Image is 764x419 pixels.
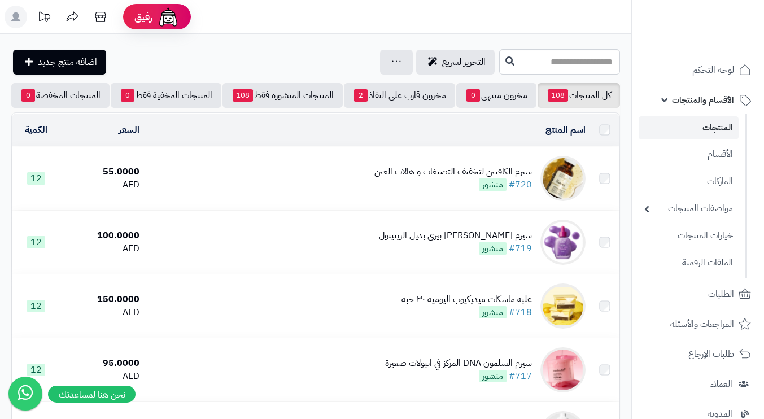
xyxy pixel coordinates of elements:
div: سيرم الكافيين لتخفيف التصبغات و هالات العين [374,165,532,178]
a: العملاء [639,370,757,398]
a: #720 [509,178,532,191]
a: مخزون قارب على النفاذ2 [344,83,455,108]
a: الطلبات [639,281,757,308]
span: 0 [21,89,35,102]
img: سيرم السلمون DNA المركز في انبولات صغيرة [540,347,586,392]
span: طلبات الإرجاع [688,346,734,362]
span: 12 [27,236,45,248]
span: الأقسام والمنتجات [672,92,734,108]
span: 2 [354,89,368,102]
a: التحرير لسريع [416,50,495,75]
a: مواصفات المنتجات [639,197,739,221]
div: سيرم السلمون DNA المركز في انبولات صغيرة [385,357,532,370]
span: اضافة منتج جديد [38,55,97,69]
span: لوحة التحكم [692,62,734,78]
div: 150.0000 [65,293,139,306]
a: المنتجات المخفية فقط0 [111,83,221,108]
span: 0 [466,89,480,102]
span: 12 [27,172,45,185]
span: الطلبات [708,286,734,302]
a: الملفات الرقمية [639,251,739,275]
div: AED [65,242,139,255]
a: الكمية [25,123,47,137]
div: 100.0000 [65,229,139,242]
a: اضافة منتج جديد [13,50,106,75]
span: رفيق [134,10,152,24]
a: كل المنتجات108 [538,83,620,108]
div: سيرم [PERSON_NAME] بيري بديل الريتينول [379,229,532,242]
span: منشور [479,178,507,191]
span: 12 [27,300,45,312]
span: العملاء [710,376,732,392]
span: منشور [479,242,507,255]
div: 95.0000 [65,357,139,370]
div: AED [65,178,139,191]
span: 12 [27,364,45,376]
div: AED [65,306,139,319]
a: المراجعات والأسئلة [639,311,757,338]
a: اسم المنتج [545,123,586,137]
a: مخزون منتهي0 [456,83,536,108]
a: تحديثات المنصة [30,6,58,31]
div: 55.0000 [65,165,139,178]
span: منشور [479,306,507,318]
a: #717 [509,369,532,383]
a: المنتجات [639,116,739,139]
div: علبة ماسكات ميديكيوب اليومية ٣٠ حبة [401,293,532,306]
a: المنتجات المخفضة0 [11,83,110,108]
img: علبة ماسكات ميديكيوب اليومية ٣٠ حبة [540,283,586,329]
a: الأقسام [639,142,739,167]
img: سيرم اكوال بيري بديل الريتينول [540,220,586,265]
a: لوحة التحكم [639,56,757,84]
a: الماركات [639,169,739,194]
span: 108 [233,89,253,102]
a: خيارات المنتجات [639,224,739,248]
a: السعر [119,123,139,137]
div: AED [65,370,139,383]
span: 108 [548,89,568,102]
span: 0 [121,89,134,102]
span: التحرير لسريع [442,55,486,69]
img: سيرم الكافيين لتخفيف التصبغات و هالات العين [540,156,586,201]
a: #718 [509,305,532,319]
img: ai-face.png [157,6,180,28]
a: طلبات الإرجاع [639,341,757,368]
span: المراجعات والأسئلة [670,316,734,332]
a: #719 [509,242,532,255]
a: المنتجات المنشورة فقط108 [222,83,343,108]
span: منشور [479,370,507,382]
